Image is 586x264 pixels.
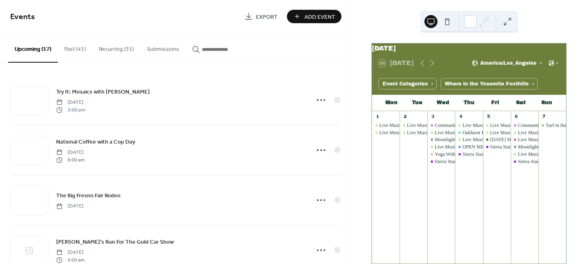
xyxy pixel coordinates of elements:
div: Live Music Nightly at the Marina Grill at Bass Lake Boat Rentals [511,129,538,136]
div: Live Music Nightly at the Marina Grill at Bass Lake Boat Rentals [511,151,538,158]
div: [DATE] [372,44,566,53]
span: 8:00 am [56,156,85,164]
span: Add Event [304,13,335,21]
div: OPEN MIC at Queen's Inn by the River [455,144,483,151]
div: Oakhurst Farmers Market [455,129,483,136]
div: 7 [541,113,547,120]
span: 9:00 am [56,256,85,264]
div: Moonlight Special at the Yosemite Mountain Sugar Pine Railroad [511,144,538,151]
div: Community Meal At United Methodist [511,122,538,129]
span: [DATE] [56,149,85,156]
span: National Coffee with a Cop Day [56,138,135,146]
div: Moonlight Special at the Yosemite Mountain Sugar Pine Railroad [427,136,455,143]
span: [DATE] [56,99,85,106]
a: [PERSON_NAME]'s Run For The Gold Car Show [56,237,174,247]
div: 6 [513,113,519,120]
button: Submissions [140,33,186,62]
div: Moonlight Special at the Yosemite Mountain Sugar Pine Railroad [435,136,563,143]
div: Live Music Nightly at the [GEOGRAPHIC_DATA] at [GEOGRAPHIC_DATA] Boat Rentals [379,129,563,136]
div: Live Music Nightly at the Marina Grill at Bass Lake Boat Rentals [483,129,511,136]
div: Community Meal At [DEMOGRAPHIC_DATA] [435,122,530,129]
span: Events [10,9,35,25]
div: 5 [485,113,492,120]
a: Export [238,10,284,23]
div: Sierra Stargazing [518,158,552,165]
div: Live Music Nightly at the Marina Grill at Bass Lake Boat Rentals [400,129,427,136]
div: OPEN MIC at [GEOGRAPHIC_DATA] by the River [462,144,566,151]
div: Live Music by the River [518,136,566,143]
div: Live Music Nightly at the [GEOGRAPHIC_DATA] at [GEOGRAPHIC_DATA] Boat Rentals [379,122,563,129]
button: Add Event [287,10,341,23]
div: Yoga With [PERSON_NAME] [435,151,495,158]
div: Yoga With Lisa [427,151,455,158]
div: Sierra Stargazing [511,158,538,165]
div: Live Music Nightly at the Marina Grill at Bass Lake Boat Rentals [427,129,455,136]
button: Recurring (31) [92,33,140,62]
span: Export [256,13,278,21]
span: America/Los_Angeles [480,61,536,65]
div: 2 [402,113,408,120]
div: Live Music Nightly at the Marina Grill at Bass Lake Boat Rentals [400,122,427,129]
div: Oakhurst Farmers Market [462,129,513,136]
div: Thu [456,95,482,111]
div: Friday Movie Night at the Barn [483,136,511,143]
button: Upcoming (17) [8,33,58,63]
div: Fri [482,95,508,111]
a: The Big Fresno Fair Rodeo [56,191,120,200]
div: [DATE] Movie Night at the Barn [490,136,555,143]
div: Live Music by the River [511,136,538,143]
div: 3 [430,113,436,120]
div: Sierra Stargazing [455,151,483,158]
div: Live Music Nightly at the Marina Grill at Bass Lake Boat Rentals [427,144,455,151]
div: Sierra Stargazing [427,158,455,165]
a: National Coffee with a Cop Day [56,137,135,146]
div: Community Meal At United Methodist [427,122,455,129]
span: [DATE] [56,249,85,256]
div: Sierra Stargazing [435,158,468,165]
div: 1 [374,113,380,120]
div: Tue [405,95,431,111]
div: Mon [378,95,405,111]
div: Live Music Nightly at the Marina Grill at Bass Lake Boat Rentals [455,136,483,143]
span: 3:00 pm [56,106,85,113]
span: Try It: Mosaics with [PERSON_NAME] [56,88,150,96]
div: Sierra Stargazing [483,144,511,151]
div: Turf in the Bog - Solo Irish Flute [538,122,566,129]
div: Live Music Nightly at the Marina Grill at Bass Lake Boat Rentals [372,122,400,129]
span: [DATE] [56,203,83,210]
div: Live Music Nightly at the Marina Grill at Bass Lake Boat Rentals [455,122,483,129]
div: 4 [457,113,464,120]
div: Live Music Nightly at the Marina Grill at Bass Lake Boat Rentals [372,129,400,136]
span: The Big Fresno Fair Rodeo [56,192,120,200]
div: Wed [430,95,456,111]
div: Sun [534,95,560,111]
span: [PERSON_NAME]'s Run For The Gold Car Show [56,238,174,247]
a: Try It: Mosaics with [PERSON_NAME] [56,87,150,96]
button: Past (41) [58,33,92,62]
div: Sierra Stargazing [462,151,496,158]
div: Sat [508,95,534,111]
div: Live Music Nightly at the Marina Grill at Bass Lake Boat Rentals [483,122,511,129]
div: Sierra Stargazing [490,144,524,151]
